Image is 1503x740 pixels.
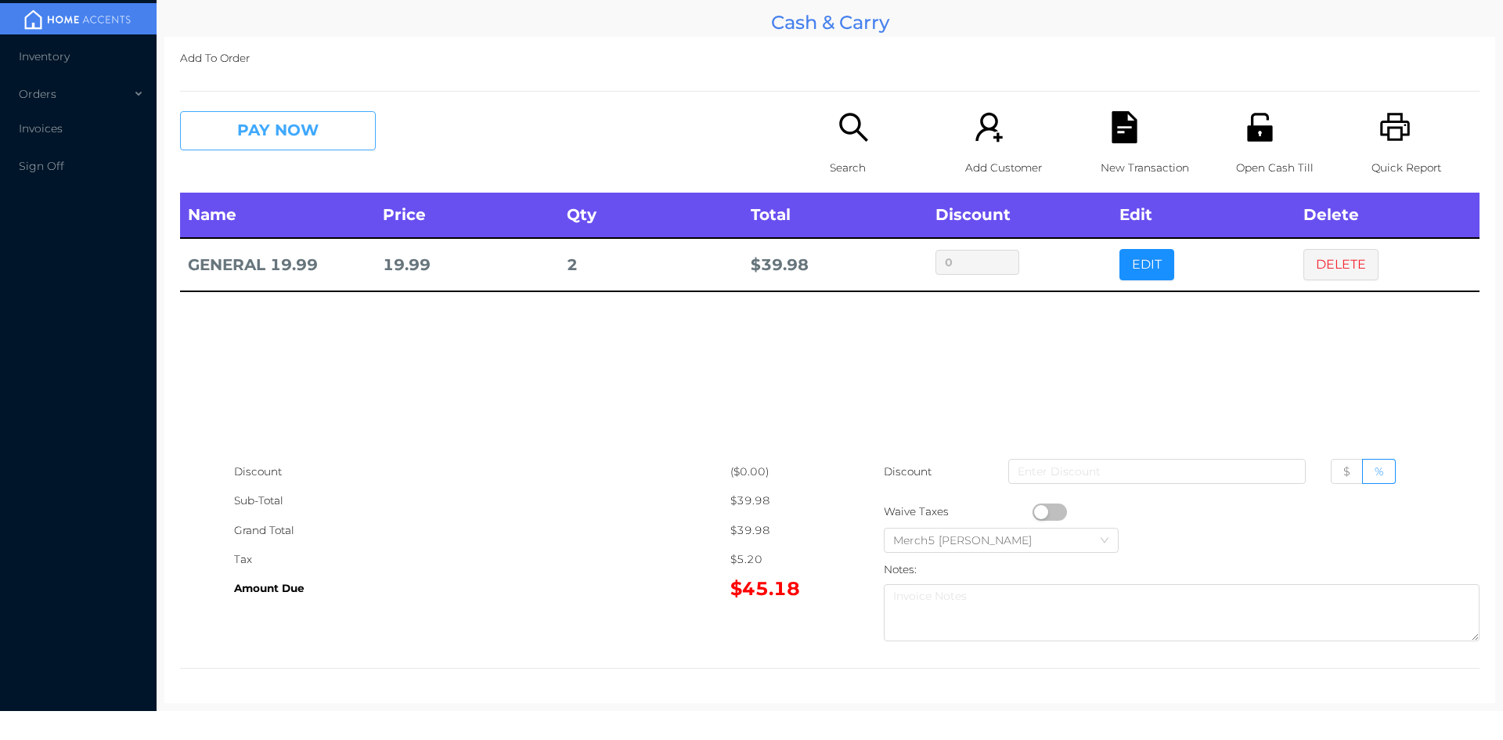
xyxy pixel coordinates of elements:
[234,574,730,603] div: Amount Due
[180,44,1480,73] p: Add To Order
[1244,111,1276,143] i: icon: unlock
[180,238,375,291] td: GENERAL 19.99
[743,238,927,291] td: $ 39.98
[884,457,933,486] p: Discount
[830,153,938,182] p: Search
[1375,464,1383,478] span: %
[893,529,1047,552] div: Merch5 Lawrence
[1100,536,1109,547] i: icon: down
[743,193,927,238] th: Total
[19,159,64,173] span: Sign Off
[234,516,730,545] div: Grand Total
[884,563,917,576] label: Notes:
[1112,193,1296,238] th: Edit
[1101,153,1209,182] p: New Transaction
[928,193,1112,238] th: Discount
[838,111,870,143] i: icon: search
[1296,193,1480,238] th: Delete
[234,457,730,486] div: Discount
[559,193,743,238] th: Qty
[965,153,1073,182] p: Add Customer
[164,8,1495,37] div: Cash & Carry
[730,574,830,603] div: $45.18
[1343,464,1350,478] span: $
[730,545,830,574] div: $5.20
[1008,459,1306,484] input: Enter Discount
[884,497,1033,526] div: Waive Taxes
[1236,153,1344,182] p: Open Cash Till
[730,457,830,486] div: ($0.00)
[19,121,63,135] span: Invoices
[730,516,830,545] div: $39.98
[375,238,559,291] td: 19.99
[234,486,730,515] div: Sub-Total
[180,193,375,238] th: Name
[234,545,730,574] div: Tax
[1108,111,1141,143] i: icon: file-text
[1303,249,1379,280] button: DELETE
[567,251,735,280] div: 2
[973,111,1005,143] i: icon: user-add
[19,8,136,31] img: mainBanner
[1379,111,1411,143] i: icon: printer
[1119,249,1174,280] button: EDIT
[1371,153,1480,182] p: Quick Report
[375,193,559,238] th: Price
[19,49,70,63] span: Inventory
[730,486,830,515] div: $39.98
[180,111,376,150] button: PAY NOW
